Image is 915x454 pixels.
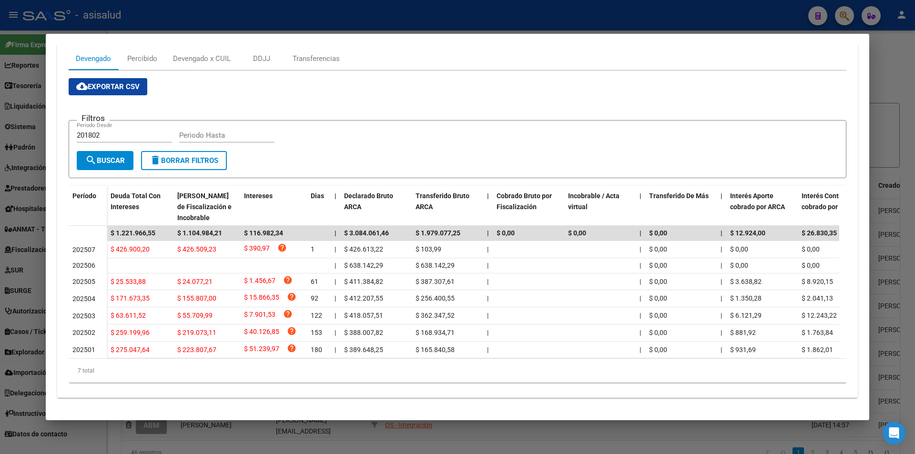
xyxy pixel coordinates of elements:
datatable-header-cell: | [717,186,726,228]
span: $ 26.830,35 [802,229,837,237]
span: | [721,346,722,353]
span: $ 168.934,71 [416,329,455,336]
span: $ 15.866,35 [244,292,279,305]
span: $ 6.121,29 [730,312,762,319]
span: 153 [311,329,322,336]
span: $ 25.533,88 [111,278,146,285]
span: Borrar Filtros [150,156,218,165]
span: | [721,294,722,302]
div: 7 total [69,359,846,383]
span: $ 63.611,52 [111,312,146,319]
span: $ 412.207,55 [344,294,383,302]
datatable-header-cell: Deuda Total Con Intereses [107,186,173,228]
span: $ 116.982,34 [244,229,283,237]
span: $ 219.073,11 [177,329,216,336]
span: Período [72,192,96,200]
datatable-header-cell: | [483,186,493,228]
span: 202503 [72,312,95,320]
span: $ 418.057,51 [344,312,383,319]
span: $ 171.673,35 [111,294,150,302]
span: Buscar [85,156,125,165]
div: Percibido [127,53,157,64]
span: Dias [311,192,324,200]
datatable-header-cell: Interés Aporte cobrado por ARCA [726,186,798,228]
span: $ 0,00 [649,245,667,253]
span: $ 40.126,85 [244,326,279,339]
span: 61 [311,278,318,285]
span: | [487,245,488,253]
h3: Filtros [77,113,110,123]
span: $ 0,00 [649,262,667,269]
span: $ 0,00 [649,329,667,336]
span: 202506 [72,262,95,269]
span: $ 7.901,53 [244,309,275,322]
span: [PERSON_NAME] de Fiscalización e Incobrable [177,192,232,222]
span: $ 0,00 [568,229,586,237]
span: 202504 [72,295,95,303]
div: Open Intercom Messenger [883,422,905,444]
i: help [287,326,296,336]
span: | [335,329,336,336]
span: $ 881,92 [730,329,756,336]
span: 202501 [72,346,95,353]
span: | [487,262,488,269]
span: $ 638.142,29 [416,262,455,269]
span: $ 931,69 [730,346,756,353]
span: | [487,294,488,302]
span: | [335,229,336,237]
span: 202505 [72,278,95,285]
span: | [335,294,336,302]
span: $ 51.239,97 [244,343,279,356]
span: | [640,192,641,200]
mat-icon: delete [150,154,161,166]
span: $ 256.400,55 [416,294,455,302]
datatable-header-cell: Deuda Bruta Neto de Fiscalización e Incobrable [173,186,240,228]
i: help [287,343,296,353]
span: | [640,294,641,302]
datatable-header-cell: Interés Contribución cobrado por ARCA [798,186,869,228]
div: Transferencias [293,53,340,64]
span: Intereses [244,192,273,200]
span: $ 3.638,82 [730,278,762,285]
span: $ 0,00 [730,245,748,253]
span: 92 [311,294,318,302]
span: | [487,229,489,237]
span: $ 103,99 [416,245,441,253]
datatable-header-cell: Transferido Bruto ARCA [412,186,483,228]
span: | [335,312,336,319]
span: | [335,278,336,285]
span: Interés Contribución cobrado por ARCA [802,192,864,211]
span: | [487,192,489,200]
datatable-header-cell: | [636,186,645,228]
span: 180 [311,346,322,353]
span: $ 0,00 [497,229,515,237]
span: $ 1.456,67 [244,275,275,288]
span: 202507 [72,246,95,253]
span: | [335,262,336,269]
span: | [721,229,722,237]
span: | [335,245,336,253]
span: | [487,346,488,353]
span: $ 0,00 [649,312,667,319]
span: | [721,245,722,253]
span: $ 0,00 [730,262,748,269]
span: $ 638.142,29 [344,262,383,269]
span: $ 12.924,00 [730,229,765,237]
span: $ 1.763,84 [802,329,833,336]
span: $ 388.007,82 [344,329,383,336]
span: | [640,245,641,253]
span: $ 426.613,22 [344,245,383,253]
datatable-header-cell: | [331,186,340,228]
span: Deuda Total Con Intereses [111,192,161,211]
span: $ 426.900,20 [111,245,150,253]
span: 202502 [72,329,95,336]
i: help [277,243,287,252]
span: | [640,278,641,285]
span: $ 0,00 [802,245,820,253]
span: Exportar CSV [76,82,140,91]
span: Cobrado Bruto por Fiscalización [497,192,552,211]
span: 122 [311,312,322,319]
i: help [287,292,296,302]
span: | [721,329,722,336]
div: Devengado x CUIL [173,53,231,64]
